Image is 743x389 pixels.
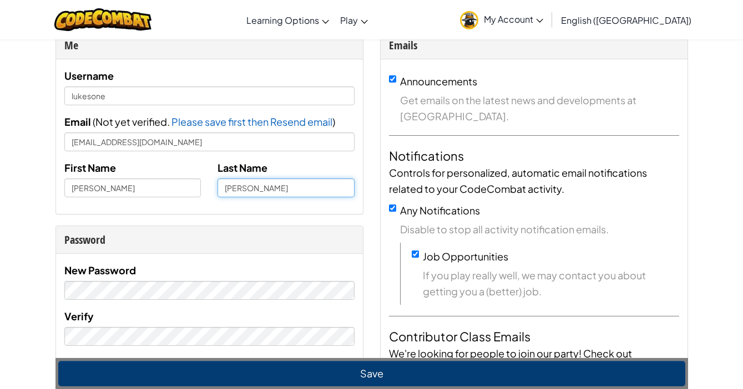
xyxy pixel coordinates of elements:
[389,37,679,53] div: Emails
[64,232,355,248] div: Password
[335,5,373,35] a: Play
[340,14,358,26] span: Play
[58,361,685,386] button: Save
[241,5,335,35] a: Learning Options
[389,166,647,195] span: Controls for personalized, automatic email notifications related to your CodeCombat activity.
[555,5,697,35] a: English ([GEOGRAPHIC_DATA])
[64,115,91,128] span: Email
[64,160,116,176] label: First Name
[454,2,549,37] a: My Account
[64,68,114,84] label: Username
[246,14,319,26] span: Learning Options
[423,267,679,299] span: If you play really well, we may contact you about getting you a (better) job.
[64,37,355,53] div: Me
[218,160,267,176] label: Last Name
[561,14,691,26] span: English ([GEOGRAPHIC_DATA])
[389,347,632,376] span: We're looking for people to join our party! Check out the
[400,204,480,217] label: Any Notifications
[64,262,136,278] label: New Password
[95,115,171,128] span: Not yet verified.
[389,327,679,345] h4: Contributor Class Emails
[400,221,679,237] span: Disable to stop all activity notification emails.
[400,75,477,88] label: Announcements
[389,147,679,165] h4: Notifications
[54,8,151,31] img: CodeCombat logo
[332,115,335,128] span: )
[423,250,508,263] label: Job Opportunities
[484,13,543,25] span: My Account
[460,11,478,29] img: avatar
[400,92,679,124] span: Get emails on the latest news and developments at [GEOGRAPHIC_DATA].
[64,308,94,324] label: Verify
[171,115,332,128] span: Please save first then Resend email
[91,115,95,128] span: (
